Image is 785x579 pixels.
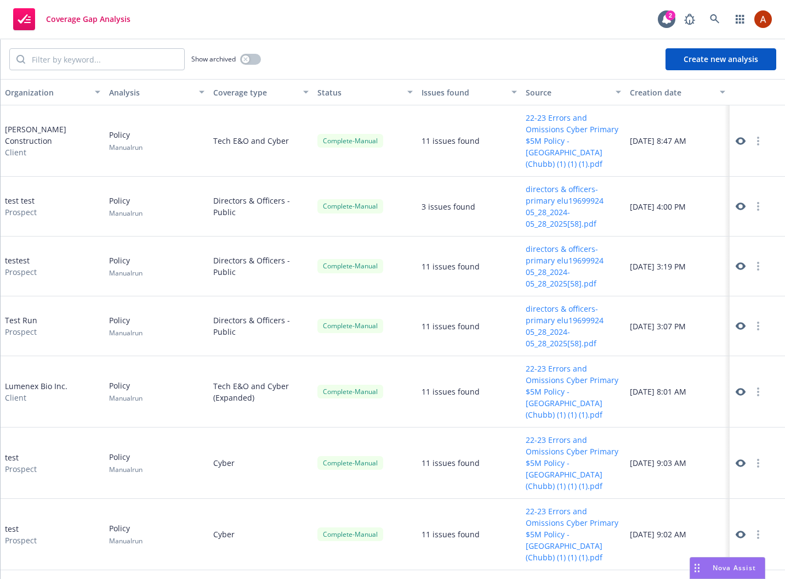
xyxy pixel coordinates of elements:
a: Switch app [729,8,751,30]
a: Search [704,8,726,30]
div: 3 issues found [422,201,475,212]
span: Manual run [109,394,143,403]
span: Client [5,147,100,158]
img: photo [754,10,772,28]
div: Directors & Officers - Public [209,177,313,237]
span: Manual run [109,465,143,474]
span: Coverage Gap Analysis [46,15,130,24]
button: 22-23 Errors and Omissions Cyber Primary $5M Policy - [GEOGRAPHIC_DATA] (Chubb) (1) (1) (1).pdf [526,112,621,170]
div: Complete - Manual [317,385,383,398]
div: test test [5,195,37,218]
button: directors & officers-primary elu19699924 05_28_2024-05_28_2025[58].pdf [526,243,621,289]
button: Create new analysis [665,48,776,70]
div: Policy [109,255,143,278]
span: Manual run [109,536,143,546]
button: 22-23 Errors and Omissions Cyber Primary $5M Policy - [GEOGRAPHIC_DATA] (Chubb) (1) (1) (1).pdf [526,434,621,492]
button: Analysis [105,79,209,105]
button: 22-23 Errors and Omissions Cyber Primary $5M Policy - [GEOGRAPHIC_DATA] (Chubb) (1) (1) (1).pdf [526,363,621,420]
span: Manual run [109,143,143,152]
span: Client [5,392,67,403]
div: [PERSON_NAME] Construction [5,123,100,158]
div: Policy [109,522,143,546]
button: Creation date [625,79,730,105]
div: Cyber [209,499,313,570]
div: Complete - Manual [317,199,383,213]
span: Manual run [109,328,143,338]
div: Policy [109,129,143,152]
button: Nova Assist [690,557,765,579]
span: Show archived [191,54,236,64]
div: Source [526,87,609,98]
span: Prospect [5,463,37,475]
div: Policy [109,380,143,403]
span: Nova Assist [713,563,756,572]
div: 11 issues found [422,135,480,147]
div: [DATE] 4:00 PM [625,177,730,237]
button: Issues found [417,79,521,105]
div: [DATE] 8:01 AM [625,356,730,428]
button: Coverage type [209,79,313,105]
div: Tech E&O and Cyber (Expanded) [209,356,313,428]
a: Coverage Gap Analysis [9,4,135,35]
div: Complete - Manual [317,319,383,333]
input: Filter by keyword... [25,49,184,70]
span: Manual run [109,268,143,278]
button: 22-23 Errors and Omissions Cyber Primary $5M Policy - [GEOGRAPHIC_DATA] (Chubb) (1) (1) (1).pdf [526,505,621,563]
div: Complete - Manual [317,527,383,541]
div: Policy [109,451,143,474]
span: Prospect [5,206,37,218]
div: Cyber [209,428,313,499]
button: directors & officers-primary elu19699924 05_28_2024-05_28_2025[58].pdf [526,183,621,229]
span: Prospect [5,326,37,338]
a: Report a Bug [679,8,701,30]
div: Status [317,87,401,98]
div: 11 issues found [422,386,480,397]
div: Test Run [5,314,37,338]
div: Complete - Manual [317,134,383,148]
button: directors & officers-primary elu19699924 05_28_2024-05_28_2025[58].pdf [526,303,621,349]
div: Policy [109,314,143,338]
div: Directors & Officers - Public [209,237,313,296]
div: Directors & Officers - Public [209,296,313,356]
div: 2 [665,10,675,20]
span: Prospect [5,266,37,278]
div: [DATE] 3:19 PM [625,237,730,296]
div: Lumenex Bio Inc. [5,380,67,403]
div: [DATE] 8:47 AM [625,105,730,177]
button: Organization [1,79,105,105]
div: Analysis [109,87,192,98]
div: 11 issues found [422,321,480,332]
div: Complete - Manual [317,259,383,273]
div: Issues found [422,87,505,98]
div: [DATE] 9:02 AM [625,499,730,570]
span: Manual run [109,209,143,218]
div: Tech E&O and Cyber [209,105,313,177]
div: Drag to move [690,558,704,578]
button: Status [313,79,417,105]
div: 11 issues found [422,457,480,469]
div: Policy [109,195,143,218]
div: [DATE] 9:03 AM [625,428,730,499]
div: Complete - Manual [317,456,383,470]
div: 11 issues found [422,529,480,540]
div: [DATE] 3:07 PM [625,296,730,356]
div: test [5,452,37,475]
div: Coverage type [213,87,297,98]
button: Source [521,79,625,105]
div: testest [5,255,37,278]
div: 11 issues found [422,261,480,272]
div: Creation date [630,87,713,98]
svg: Search [16,55,25,64]
div: test [5,523,37,546]
div: Organization [5,87,88,98]
span: Prospect [5,535,37,546]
